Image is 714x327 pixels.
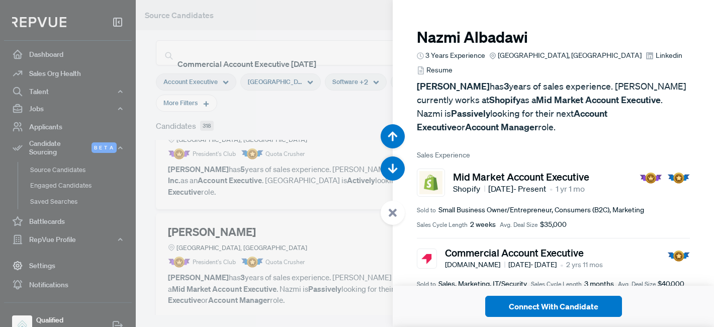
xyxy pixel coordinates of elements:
span: Sold to [417,280,436,289]
button: Connect With Candidate [485,296,622,317]
span: Sales, Marketing, IT/Security [438,279,527,289]
a: Resume [417,65,453,75]
h3: Nazmi Albadawi [417,28,690,46]
h5: Commercial Account Executive [445,247,603,259]
a: Linkedin [646,50,682,61]
span: 2 weeks [470,219,496,230]
img: President Badge [640,173,662,184]
strong: [PERSON_NAME] [417,80,490,92]
span: Sales Cycle Length [417,220,468,229]
span: Resume [426,65,453,75]
article: • [560,259,563,271]
span: Sales Experience [417,150,690,160]
h5: Mid Market Account Executive [453,171,589,183]
span: 1 yr 1 mo [556,183,585,195]
span: [DATE] - [DATE] [508,260,557,270]
span: Linkedin [656,50,682,61]
span: Avg. Deal Size [618,280,656,289]
p: has years of sales experience. [PERSON_NAME] currently works at as a . Nazmi is looking for their... [417,79,690,134]
strong: Passively [451,108,490,119]
span: $35,000 [540,219,567,230]
span: $40,000 [658,279,684,289]
span: [DOMAIN_NAME] [445,260,505,270]
strong: Mid Market Account Executive [536,94,661,106]
span: Sales Cycle Length [531,280,582,289]
strong: Account Manager [465,121,538,133]
span: Small Business Owner/Entrepreneur, Consumers (B2C), Marketing [438,205,644,215]
strong: 3 [504,80,509,92]
img: Quota Badge [667,251,690,262]
span: 3 Years Experience [425,50,485,61]
img: Shopify [419,171,442,194]
span: Shopify [453,183,485,195]
article: • [550,183,553,195]
span: [DATE] - Present [488,183,546,195]
span: Sold to [417,206,436,215]
strong: Shopify [489,94,520,106]
img: Quota Badge [667,173,690,184]
span: 3 months [584,279,614,289]
img: Pendo.io [418,250,435,267]
span: [GEOGRAPHIC_DATA], [GEOGRAPHIC_DATA] [498,50,642,61]
span: 2 yrs 11 mos [566,260,603,270]
span: Avg. Deal Size [500,220,538,229]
